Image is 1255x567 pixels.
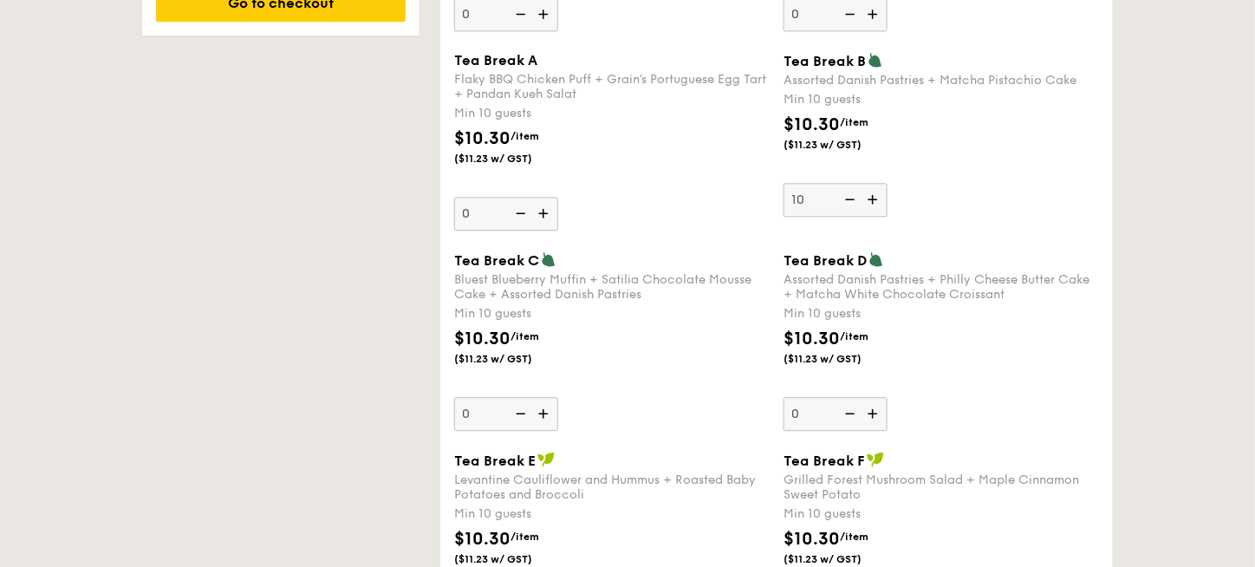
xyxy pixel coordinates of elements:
[510,531,539,543] span: /item
[454,305,770,323] div: Min 10 guests
[541,251,556,267] img: icon-vegetarian.fe4039eb.svg
[454,197,558,231] input: Tea Break AFlaky BBQ Chicken Puff + Grain's Portuguese Egg Tart + Pandan Kueh SalatMin 10 guests$...
[784,91,1099,108] div: Min 10 guests
[784,252,867,269] span: Tea Break D
[868,251,884,267] img: icon-vegetarian.fe4039eb.svg
[454,453,536,469] span: Tea Break E
[784,272,1099,302] div: Assorted Danish Pastries + Philly Cheese Butter Cake + Matcha White Chocolate Croissant
[537,452,555,467] img: icon-vegan.f8ff3823.svg
[784,472,1099,502] div: Grilled Forest Mushroom Salad + ⁠Maple Cinnamon Sweet Potato
[862,397,888,430] img: icon-add.58712e84.svg
[454,472,770,502] div: Levantine Cauliflower and Hummus + Roasted Baby Potatoes and Broccoli
[454,72,770,101] div: Flaky BBQ Chicken Puff + Grain's Portuguese Egg Tart + Pandan Kueh Salat
[454,329,510,349] span: $10.30
[836,397,862,430] img: icon-reduce.1d2dbef1.svg
[868,52,883,68] img: icon-vegetarian.fe4039eb.svg
[532,397,558,430] img: icon-add.58712e84.svg
[506,397,532,430] img: icon-reduce.1d2dbef1.svg
[454,397,558,431] input: Tea Break CBluest Blueberry Muffin + Satilia Chocolate Mousse Cake + Assorted Danish PastriesMin ...
[454,128,510,149] span: $10.30
[454,352,572,366] span: ($11.23 w/ GST)
[784,305,1099,323] div: Min 10 guests
[836,183,862,216] img: icon-reduce.1d2dbef1.svg
[784,453,865,469] span: Tea Break F
[454,529,510,550] span: $10.30
[784,352,901,366] span: ($11.23 w/ GST)
[784,397,888,431] input: Tea Break DAssorted Danish Pastries + Philly Cheese Butter Cake + Matcha White Chocolate Croissan...
[784,505,1099,523] div: Min 10 guests
[784,183,888,217] input: Tea Break BAssorted Danish Pastries + Matcha Pistachio CakeMin 10 guests$10.30/item($11.23 w/ GST)
[867,452,884,467] img: icon-vegan.f8ff3823.svg
[784,53,866,69] span: Tea Break B
[454,272,770,302] div: Bluest Blueberry Muffin + Satilia Chocolate Mousse Cake + Assorted Danish Pastries
[454,505,770,523] div: Min 10 guests
[454,105,770,122] div: Min 10 guests
[862,183,888,216] img: icon-add.58712e84.svg
[784,114,840,135] span: $10.30
[840,330,868,342] span: /item
[784,73,1099,88] div: Assorted Danish Pastries + Matcha Pistachio Cake
[510,330,539,342] span: /item
[454,552,572,566] span: ($11.23 w/ GST)
[454,252,539,269] span: Tea Break C
[840,116,868,128] span: /item
[510,130,539,142] span: /item
[532,197,558,230] img: icon-add.58712e84.svg
[506,197,532,230] img: icon-reduce.1d2dbef1.svg
[784,329,840,349] span: $10.30
[454,52,537,68] span: Tea Break A
[454,152,572,166] span: ($11.23 w/ GST)
[784,552,901,566] span: ($11.23 w/ GST)
[840,531,868,543] span: /item
[784,138,901,152] span: ($11.23 w/ GST)
[784,529,840,550] span: $10.30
